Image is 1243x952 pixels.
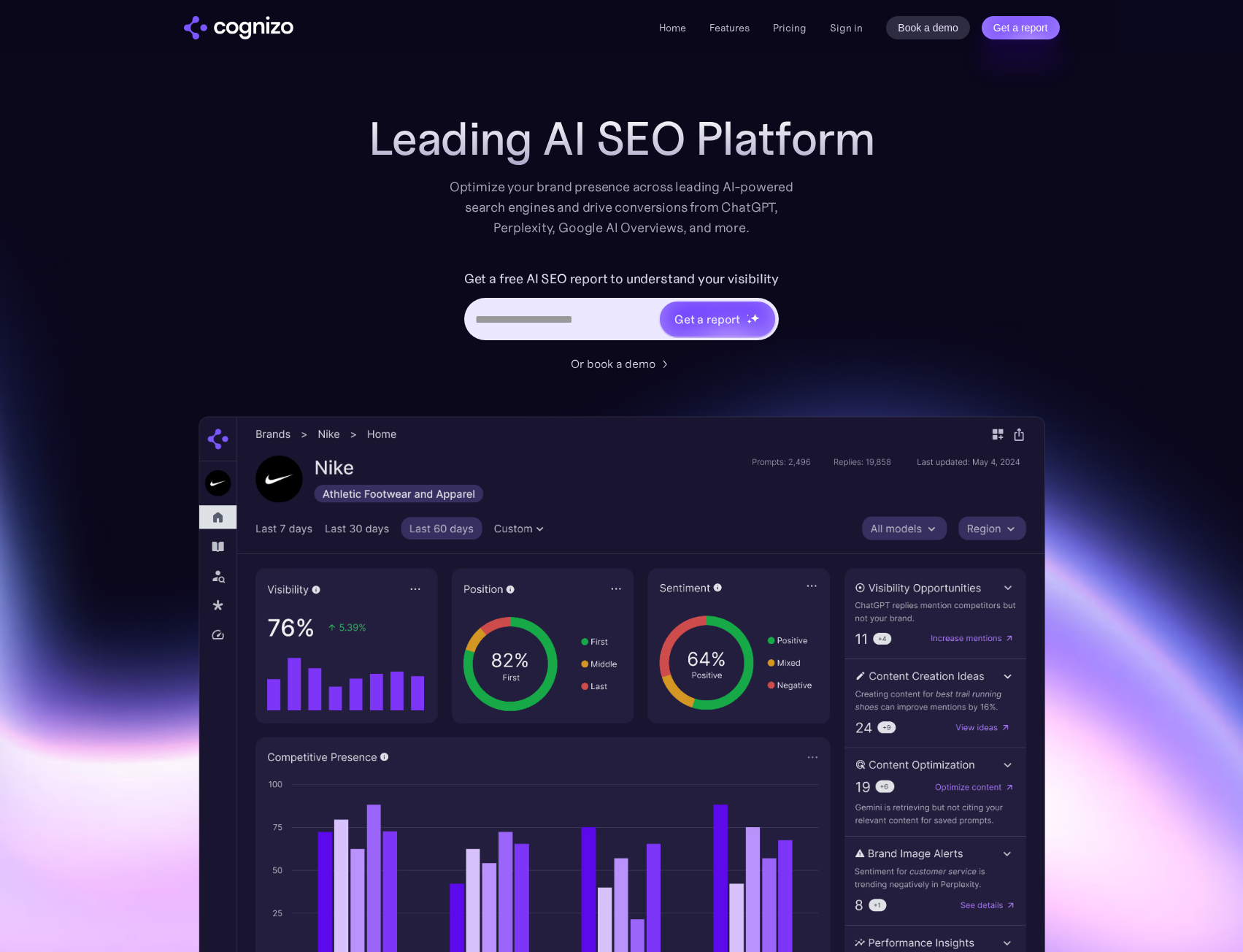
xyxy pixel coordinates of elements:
img: star [747,314,749,316]
a: Get a reportstarstarstar [658,300,777,338]
a: home [184,16,293,39]
form: Hero URL Input Form [464,267,779,348]
img: star [747,319,752,324]
div: Get a report [674,310,740,328]
a: Pricing [773,21,807,34]
a: Or book a demo [571,355,673,372]
img: cognizo logo [184,16,293,39]
h1: Leading AI SEO Platform [369,112,875,165]
div: Or book a demo [571,355,655,372]
a: Features [709,21,750,34]
a: Book a demo [886,16,970,39]
a: Sign in [830,19,863,37]
img: star [750,313,760,323]
a: Get a report [982,16,1060,39]
label: Get a free AI SEO report to understand your visibility [464,267,779,291]
a: Home [659,21,686,34]
div: Optimize your brand presence across leading AI-powered search engines and drive conversions from ... [442,177,801,238]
